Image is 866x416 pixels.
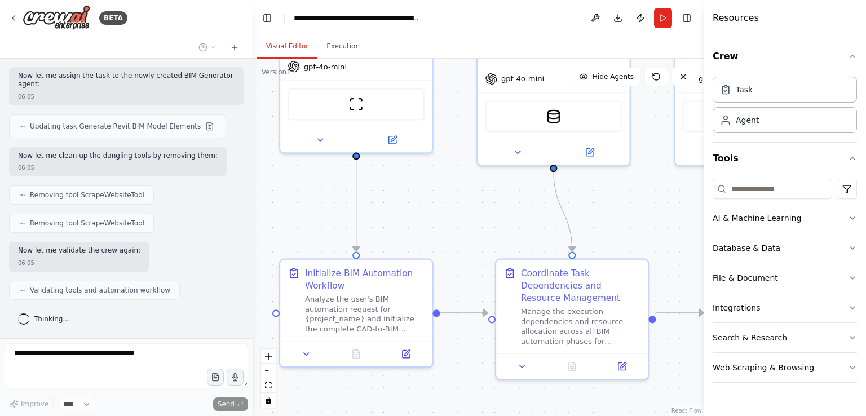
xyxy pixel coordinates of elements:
[30,122,201,131] span: Updating task Generate Revit BIM Model Elements
[713,213,801,224] div: AI & Machine Learning
[713,143,857,174] button: Tools
[713,72,857,142] div: Crew
[279,259,434,368] div: Initialize BIM Automation WorkflowAnalyze the user's BIM automation request for {project_name} an...
[207,369,224,386] button: Upload files
[261,349,276,408] div: React Flow controls
[713,353,857,382] button: Web Scraping & Browsing
[501,74,544,84] span: gpt-4o-mini
[305,267,425,292] div: Initialize BIM Automation Workflow
[18,259,34,267] div: 06:05
[261,364,276,378] button: zoom out
[385,347,427,361] button: Open in side panel
[30,286,170,295] span: Validating tools and automation workflow
[440,307,488,319] g: Edge from 3fc531d7-31df-47f4-9e70-3d1a676bfc12 to 7d95f653-0494-4df1-9de8-e5619426becc
[357,132,427,147] button: Open in side panel
[261,378,276,393] button: fit view
[18,152,218,161] p: Now let me clean up the dangling tools by removing them:
[227,369,244,386] button: Click to speak your automation idea
[713,272,778,284] div: File & Document
[21,400,48,409] span: Improve
[330,347,382,361] button: No output available
[261,393,276,408] button: toggle interactivity
[671,408,702,414] a: React Flow attribution
[305,294,425,334] div: Analyze the user's BIM automation request for {project_name} and initialize the complete CAD-to-B...
[713,332,787,343] div: Search & Research
[713,174,857,392] div: Tools
[349,97,364,112] img: ScrapeWebsiteTool
[679,10,695,26] button: Hide right sidebar
[521,307,640,346] div: Manage the execution dependencies and resource allocation across all BIM automation phases for {p...
[495,259,649,380] div: Coordinate Task Dependencies and Resource ManagementManage the execution dependencies and resourc...
[713,233,857,263] button: Database & Data
[279,12,434,154] div: gpt-4o-miniScrapeWebsiteTool
[259,10,275,26] button: Hide left sidebar
[674,12,828,166] div: gpt-4o-mini
[34,315,69,324] span: Thinking...
[713,203,857,233] button: AI & Machine Learning
[261,349,276,364] button: zoom in
[713,242,780,254] div: Database & Data
[294,12,421,24] nav: breadcrumb
[546,109,561,124] img: CouchbaseFTSVectorSearchTool
[257,35,317,59] button: Visual Editor
[593,72,634,81] span: Hide Agents
[600,359,643,374] button: Open in side panel
[713,323,857,352] button: Search & Research
[713,293,857,322] button: Integrations
[736,114,759,126] div: Agent
[656,307,704,319] g: Edge from 7d95f653-0494-4df1-9de8-e5619426becc to bcc47e19-b16e-4695-a1b4-ffe07bb027c2
[547,171,578,251] g: Edge from fbe2a2f5-5a0e-4b33-ab78-6c285efb8f0d to 7d95f653-0494-4df1-9de8-e5619426becc
[18,246,140,255] p: Now let me validate the crew again:
[18,163,34,172] div: 06:05
[5,397,54,411] button: Improve
[555,145,625,160] button: Open in side panel
[30,191,144,200] span: Removing tool ScrapeWebsiteTool
[194,41,221,54] button: Switch to previous chat
[476,12,631,166] div: gpt-4o-miniCouchbaseFTSVectorSearchTool
[713,302,760,313] div: Integrations
[736,84,753,95] div: Task
[546,359,598,374] button: No output available
[226,41,244,54] button: Start a new chat
[213,397,248,411] button: Send
[317,35,369,59] button: Execution
[713,362,814,373] div: Web Scraping & Browsing
[218,400,235,409] span: Send
[23,5,90,30] img: Logo
[713,263,857,293] button: File & Document
[18,72,235,89] p: Now let me assign the task to the newly created BIM Generator agent:
[262,68,291,77] div: Version 1
[572,68,640,86] button: Hide Agents
[304,61,347,72] span: gpt-4o-mini
[350,159,363,251] g: Edge from 239b379c-2436-4dbc-ab72-3bddec803e20 to 3fc531d7-31df-47f4-9e70-3d1a676bfc12
[713,41,857,72] button: Crew
[18,92,34,101] div: 06:05
[99,11,127,25] div: BETA
[521,267,640,304] div: Coordinate Task Dependencies and Resource Management
[713,11,759,25] h4: Resources
[30,219,144,228] span: Removing tool ScrapeWebsiteTool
